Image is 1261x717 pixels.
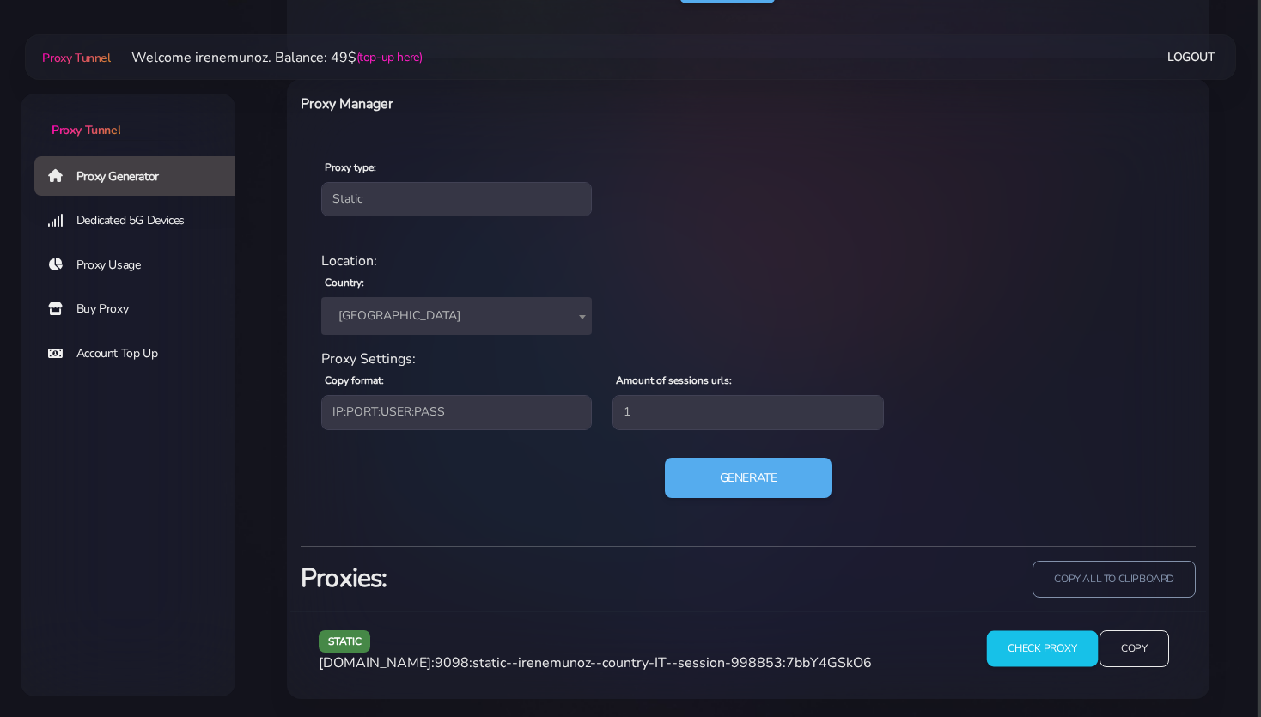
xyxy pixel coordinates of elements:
[34,334,249,374] a: Account Top Up
[325,373,384,388] label: Copy format:
[34,156,249,196] a: Proxy Generator
[301,93,814,115] h6: Proxy Manager
[1178,634,1240,696] iframe: Webchat Widget
[34,246,249,285] a: Proxy Usage
[665,458,832,499] button: Generate
[111,47,423,68] li: Welcome irenemunoz. Balance: 49$
[319,653,872,672] span: [DOMAIN_NAME]:9098:static--irenemunoz--country-IT--session-998853:7bbY4GSkO6
[21,94,235,139] a: Proxy Tunnel
[986,631,1097,667] input: Check Proxy
[325,160,376,175] label: Proxy type:
[311,251,1185,271] div: Location:
[39,44,110,71] a: Proxy Tunnel
[52,122,120,138] span: Proxy Tunnel
[1167,41,1215,73] a: Logout
[301,561,738,596] h3: Proxies:
[616,373,732,388] label: Amount of sessions urls:
[319,630,371,652] span: static
[325,275,364,290] label: Country:
[34,289,249,329] a: Buy Proxy
[42,50,110,66] span: Proxy Tunnel
[356,48,423,66] a: (top-up here)
[321,297,592,335] span: Italy
[332,304,582,328] span: Italy
[1100,630,1168,667] input: Copy
[311,349,1185,369] div: Proxy Settings:
[1033,561,1196,598] input: copy all to clipboard
[34,201,249,240] a: Dedicated 5G Devices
